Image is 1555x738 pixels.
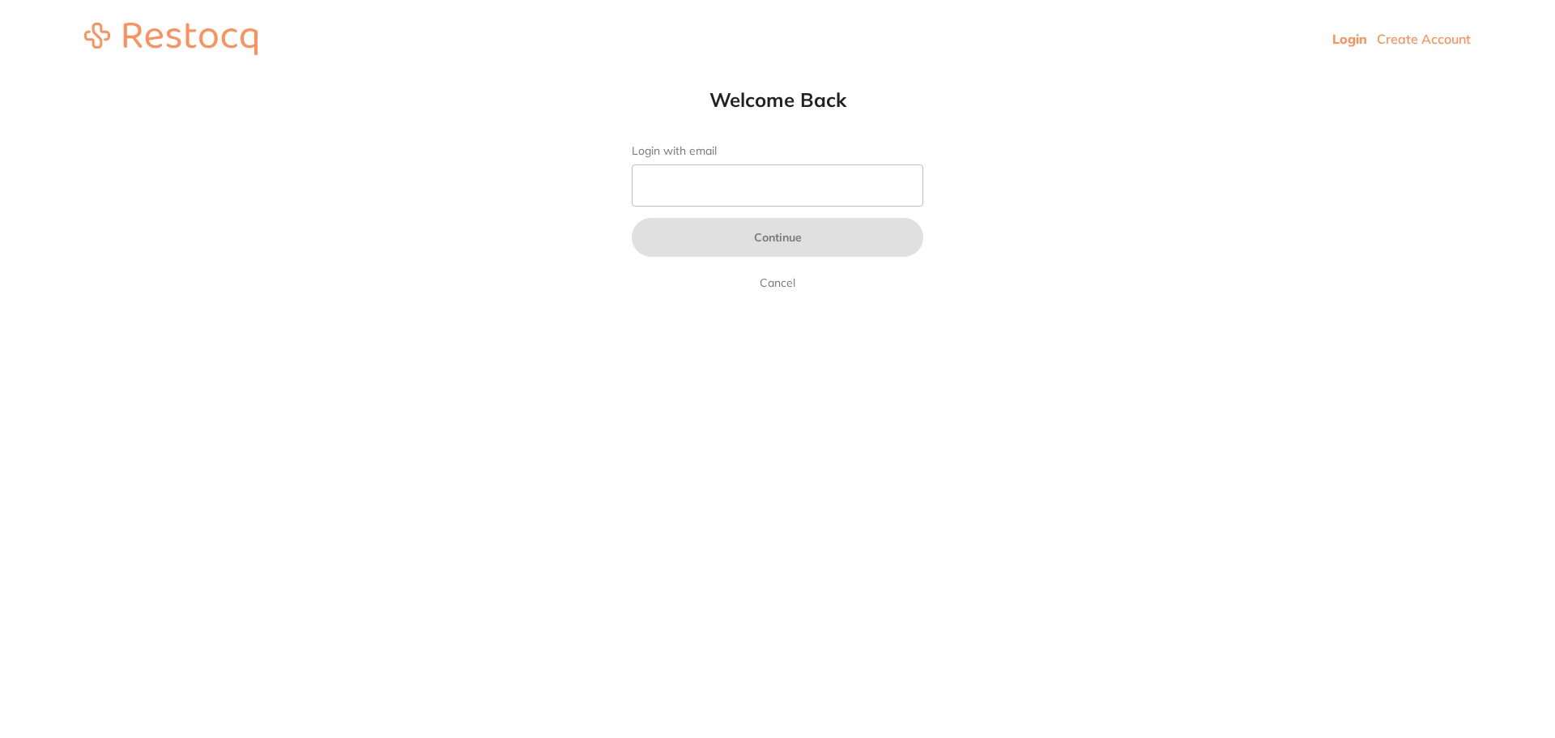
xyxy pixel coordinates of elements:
a: Create Account [1377,31,1471,47]
h1: Welcome Back [599,87,956,112]
button: Continue [632,218,923,257]
img: restocq_logo.svg [84,23,258,55]
a: Cancel [756,273,799,292]
label: Login with email [632,144,923,158]
a: Login [1332,31,1367,47]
